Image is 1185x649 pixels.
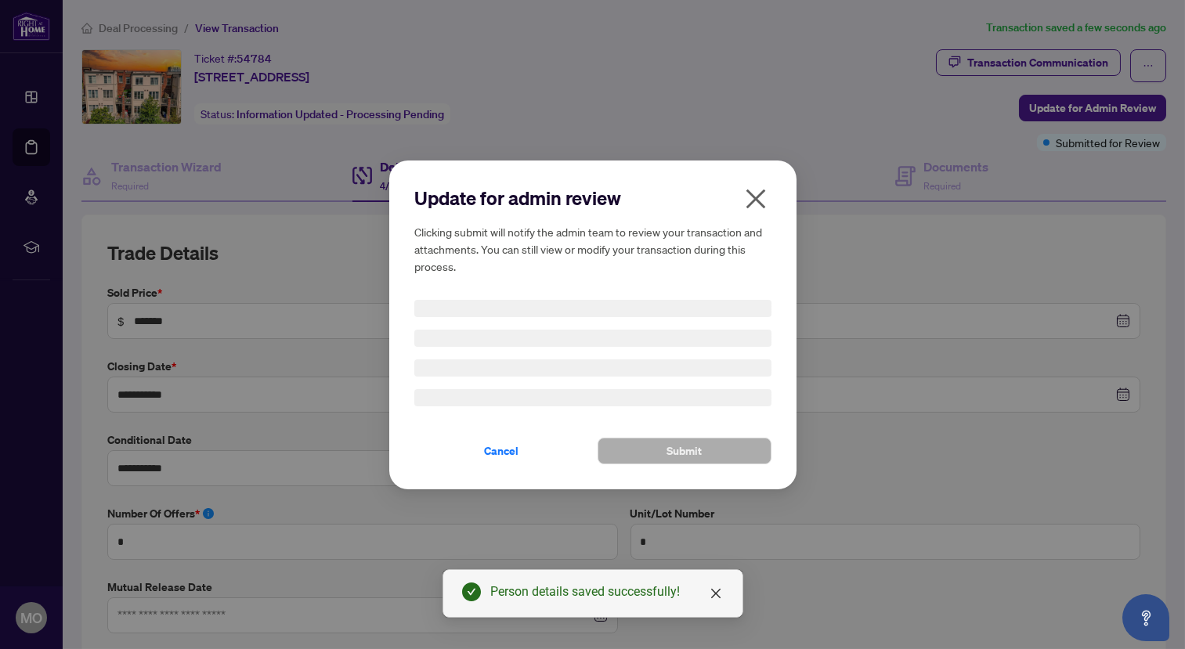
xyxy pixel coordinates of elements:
button: Cancel [414,438,588,464]
span: close [710,587,722,600]
span: check-circle [462,582,481,601]
a: Close [707,585,724,602]
div: Person details saved successfully! [490,582,724,601]
span: Cancel [484,438,518,463]
h2: Update for admin review [414,186,771,211]
span: close [743,186,768,211]
button: Submit [598,438,771,464]
h5: Clicking submit will notify the admin team to review your transaction and attachments. You can st... [414,223,771,275]
button: Open asap [1122,594,1169,641]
